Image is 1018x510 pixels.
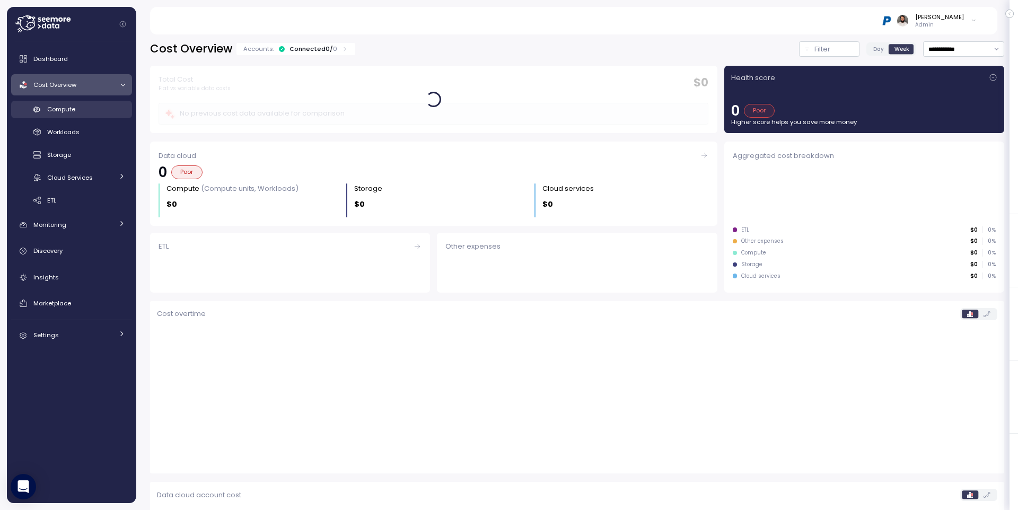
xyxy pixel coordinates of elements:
[201,183,299,194] p: (Compute units, Workloads)
[159,165,167,179] p: 0
[741,272,780,280] div: Cloud services
[47,151,71,159] span: Storage
[970,261,978,268] p: $0
[11,101,132,118] a: Compute
[731,118,997,126] p: Higher score helps you save more money
[982,226,995,234] p: 0 %
[982,238,995,245] p: 0 %
[894,45,909,53] span: Week
[731,73,775,83] p: Health score
[289,45,337,53] div: Connected 0 /
[11,474,36,499] div: Open Intercom Messenger
[11,214,132,235] a: Monitoring
[166,198,177,210] p: $0
[33,221,66,229] span: Monitoring
[33,247,63,255] span: Discovery
[970,272,978,280] p: $0
[542,183,594,194] div: Cloud services
[116,20,129,28] button: Collapse navigation
[731,104,740,118] p: 0
[11,325,132,346] a: Settings
[741,261,762,268] div: Storage
[11,267,132,288] a: Insights
[47,105,75,113] span: Compute
[542,198,553,210] p: $0
[47,173,93,182] span: Cloud Services
[150,233,430,293] a: ETL
[157,490,241,500] p: Data cloud account cost
[970,249,978,257] p: $0
[814,44,830,55] p: Filter
[33,299,71,307] span: Marketplace
[881,15,892,26] img: 68b03c81eca7ebbb46a2a292.PNG
[445,241,708,252] div: Other expenses
[150,142,717,226] a: Data cloud0PoorCompute (Compute units, Workloads)$0Storage $0Cloud services $0
[982,261,995,268] p: 0 %
[33,273,59,282] span: Insights
[33,55,68,63] span: Dashboard
[236,43,355,55] div: Accounts:Connected0/0
[982,272,995,280] p: 0 %
[970,238,978,245] p: $0
[741,249,766,257] div: Compute
[33,81,76,89] span: Cost Overview
[159,241,422,252] div: ETL
[915,21,964,29] p: Admin
[354,198,365,210] p: $0
[873,45,884,53] span: Day
[150,41,232,57] h2: Cost Overview
[11,48,132,69] a: Dashboard
[354,183,382,194] div: Storage
[741,226,749,234] div: ETL
[159,151,708,161] div: Data cloud
[157,309,206,319] p: Cost overtime
[33,331,59,339] span: Settings
[333,45,337,53] p: 0
[47,196,56,205] span: ETL
[11,241,132,262] a: Discovery
[11,169,132,186] a: Cloud Services
[166,183,299,194] div: Compute
[733,151,996,161] div: Aggregated cost breakdown
[970,226,978,234] p: $0
[11,74,132,95] a: Cost Overview
[741,238,784,245] div: Other expenses
[47,128,80,136] span: Workloads
[897,15,908,26] img: ACg8ocLskjvUhBDgxtSFCRx4ztb74ewwa1VrVEuDBD_Ho1mrTsQB-QE=s96-c
[171,165,203,179] div: Poor
[982,249,995,257] p: 0 %
[243,45,274,53] p: Accounts:
[799,41,859,57] button: Filter
[11,191,132,209] a: ETL
[915,13,964,21] div: [PERSON_NAME]
[11,124,132,141] a: Workloads
[11,146,132,164] a: Storage
[11,293,132,314] a: Marketplace
[744,104,775,118] div: Poor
